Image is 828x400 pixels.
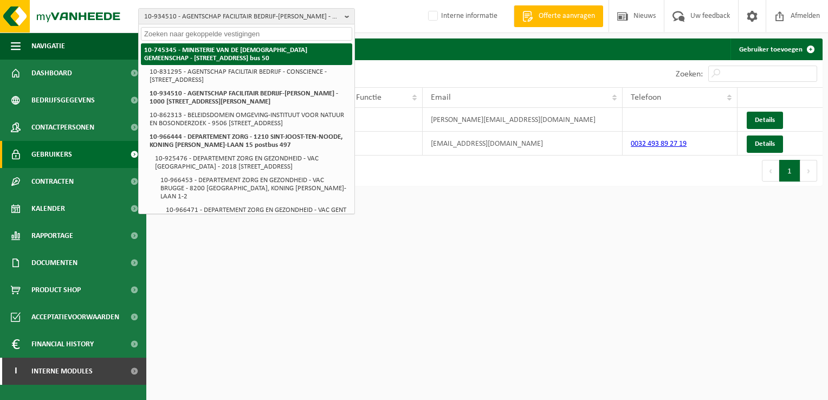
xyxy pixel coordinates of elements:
button: 1 [779,160,800,182]
span: Acceptatievoorwaarden [31,304,119,331]
label: Interne informatie [426,8,497,24]
a: 0032 493 89 27 19 [631,140,687,148]
span: Product Shop [31,276,81,304]
a: Offerte aanvragen [514,5,603,27]
a: Details [747,112,783,129]
span: Contactpersonen [31,114,94,141]
span: Email [431,93,451,102]
strong: 10-745345 - MINISTERIE VAN DE [DEMOGRAPHIC_DATA] GEMEENSCHAP - [STREET_ADDRESS] bus 50 [144,47,307,62]
span: Functie [356,93,381,102]
span: I [11,358,21,385]
button: Next [800,160,817,182]
label: Zoeken: [676,70,703,79]
span: Bedrijfsgegevens [31,87,95,114]
span: 10-934510 - AGENTSCHAP FACILITAIR BEDRIJF-[PERSON_NAME] - 1000 [STREET_ADDRESS][PERSON_NAME] [144,9,340,25]
li: 10-966471 - DEPARTEMENT ZORG EN GEZONDHEID - VAC GENT - 9000 [STREET_ADDRESS][PERSON_NAME] [163,203,352,225]
span: Telefoon [631,93,661,102]
span: Dashboard [31,60,72,87]
span: Navigatie [31,33,65,60]
span: Gebruikers [31,141,72,168]
li: 10-831295 - AGENTSCHAP FACILITAIR BEDRIJF - CONSCIENCE - [STREET_ADDRESS] [146,65,352,87]
li: 10-934510 - AGENTSCHAP FACILITAIR BEDRIJF-[PERSON_NAME] - 1000 [STREET_ADDRESS][PERSON_NAME] [146,87,352,108]
li: 10-925476 - DEPARTEMENT ZORG EN GEZONDHEID - VAC [GEOGRAPHIC_DATA] - 2018 [STREET_ADDRESS] [152,152,352,173]
span: Financial History [31,331,94,358]
li: 10-862313 - BELEIDSDOMEIN OMGEVING-INSTITUUT VOOR NATUUR EN BOSONDERZOEK - 9506 [STREET_ADDRESS] [146,108,352,130]
button: Previous [762,160,779,182]
strong: 10-966444 - DEPARTEMENT ZORG - 1210 SINT-JOOST-TEN-NOODE, KONING [PERSON_NAME]-LAAN 15 postbus 497 [150,133,342,149]
button: 10-934510 - AGENTSCHAP FACILITAIR BEDRIJF-[PERSON_NAME] - 1000 [STREET_ADDRESS][PERSON_NAME] [138,8,355,24]
input: Zoeken naar gekoppelde vestigingen [141,27,352,41]
span: Offerte aanvragen [536,11,598,22]
a: Details [747,136,783,153]
td: [PERSON_NAME][EMAIL_ADDRESS][DOMAIN_NAME] [423,108,623,132]
span: Kalender [31,195,65,222]
td: [EMAIL_ADDRESS][DOMAIN_NAME] [423,132,623,156]
span: Rapportage [31,222,73,249]
a: Gebruiker toevoegen [730,38,821,60]
span: Contracten [31,168,74,195]
span: Documenten [31,249,77,276]
span: Interne modules [31,358,93,385]
li: 10-966453 - DEPARTEMENT ZORG EN GEZONDHEID - VAC BRUGGE - 8200 [GEOGRAPHIC_DATA], KONING [PERSON_... [157,173,352,203]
